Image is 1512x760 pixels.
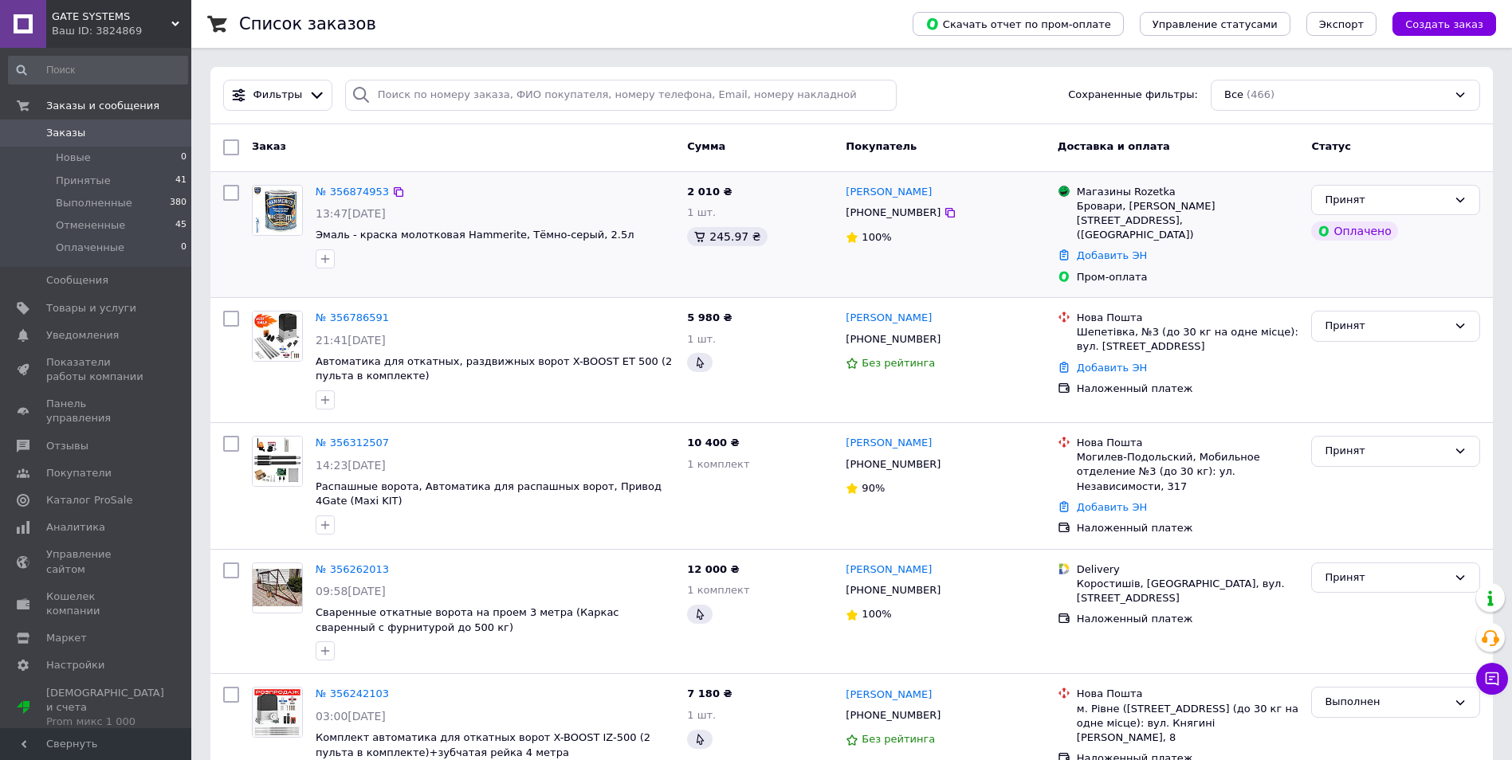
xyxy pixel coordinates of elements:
img: Фото товару [253,688,302,737]
a: Комплект автоматика для откатных ворот X-BOOST IZ-500 (2 пульта в комплекте)+зубчатая рейка 4 метра [316,731,650,758]
a: Сваренные откатные ворота на проем 3 метра (Каркас сваренный с фурнитурой до 500 кг) [316,606,619,633]
button: Управление статусами [1140,12,1290,36]
div: Нова Пошта [1077,436,1299,450]
input: Поиск [8,56,188,84]
div: Принят [1325,443,1447,460]
div: Принят [1325,192,1447,209]
span: 1 шт. [687,206,716,218]
span: 13:47[DATE] [316,207,386,220]
a: № 356786591 [316,311,389,323]
div: м. Рівне ([STREET_ADDRESS] (до 30 кг на одне місце): вул. Княгині [PERSON_NAME], 8 [1077,702,1299,746]
span: Скачать отчет по пром-оплате [925,17,1111,31]
span: Товары и услуги [46,301,136,315]
span: Заказы и сообщения [46,99,159,113]
span: 1 комплект [687,458,749,470]
img: Фото товару [253,311,302,361]
span: 45 [175,218,187,233]
a: Создать заказ [1377,18,1496,29]
a: Добавить ЭН [1077,501,1147,513]
span: 1 комплект [687,584,749,596]
a: [PERSON_NAME] [846,185,932,200]
span: 5 980 ₴ [687,311,732,323]
div: 245.97 ₴ [687,227,767,246]
a: Фото товару [252,436,303,487]
a: Добавить ЭН [1077,362,1147,374]
span: 09:58[DATE] [316,585,386,597]
span: 21:41[DATE] [316,334,386,347]
a: Автоматика для откатных, раздвижных ворот X-BOOST ET 500 (2 пульта в комплекте) [316,355,672,382]
span: 380 [170,196,187,210]
input: Поиск по номеру заказа, ФИО покупателя, номеру телефона, Email, номеру накладной [345,80,897,111]
span: Покупатель [846,140,917,152]
span: Все [1224,88,1243,103]
a: Фото товару [252,562,303,613]
span: 1 шт. [687,333,716,345]
span: Панель управления [46,397,147,425]
span: Показатели работы компании [46,355,147,384]
span: Аналитика [46,520,105,535]
span: Выполненные [56,196,132,210]
div: Принят [1325,570,1447,586]
span: Заказы [46,126,85,140]
div: [PHONE_NUMBER] [842,329,944,350]
div: Шепетівка, №3 (до 30 кг на одне місце): вул. [STREET_ADDRESS] [1077,325,1299,354]
span: Сообщения [46,273,108,288]
span: 41 [175,174,187,188]
span: Оплаченные [56,241,124,255]
div: Оплачено [1311,221,1397,241]
button: Скачать отчет по пром-оплате [913,12,1124,36]
img: Фото товару [253,437,302,486]
div: [PHONE_NUMBER] [842,580,944,601]
span: 100% [862,231,891,243]
a: Фото товару [252,185,303,236]
div: [PHONE_NUMBER] [842,202,944,223]
a: [PERSON_NAME] [846,311,932,326]
button: Чат с покупателем [1476,663,1508,695]
a: Распашные ворота, Автоматика для распашных ворот, Привод 4Gate (Maxi KIT) [316,480,662,507]
a: Эмаль - краска молотковая Hammerite, Тёмно-серый, 2.5л [316,229,634,241]
span: Сохраненные фильтры: [1068,88,1198,103]
span: 100% [862,608,891,620]
span: 2 010 ₴ [687,186,732,198]
span: 7 180 ₴ [687,688,732,699]
a: Фото товару [252,687,303,738]
h1: Список заказов [239,14,376,33]
span: Принятые [56,174,111,188]
img: Фото товару [253,186,302,235]
div: Нова Пошта [1077,687,1299,701]
span: 10 400 ₴ [687,437,739,449]
img: Фото товару [253,569,302,606]
span: 12 000 ₴ [687,563,739,575]
span: Отзывы [46,439,88,453]
span: Доставка и оплата [1058,140,1170,152]
span: Экспорт [1319,18,1364,30]
a: Фото товару [252,311,303,362]
div: Нова Пошта [1077,311,1299,325]
span: Новые [56,151,91,165]
div: Наложенный платеж [1077,521,1299,535]
div: Могилев-Подольский, Мобильное отделение №3 (до 30 кг): ул. Независимости, 317 [1077,450,1299,494]
a: № 356312507 [316,437,389,449]
div: Коростишів, [GEOGRAPHIC_DATA], вул. [STREET_ADDRESS] [1077,577,1299,605]
a: [PERSON_NAME] [846,562,932,578]
span: GATE SYSTEMS [52,10,171,24]
div: Наложенный платеж [1077,382,1299,396]
span: Без рейтинга [862,357,935,369]
div: Наложенный платеж [1077,612,1299,626]
div: Delivery [1077,562,1299,577]
span: Заказ [252,140,286,152]
span: Статус [1311,140,1351,152]
span: Маркет [46,631,87,645]
a: № 356874953 [316,186,389,198]
a: № 356242103 [316,688,389,699]
span: Управление сайтом [46,547,147,576]
span: Уведомления [46,328,119,343]
span: [DEMOGRAPHIC_DATA] и счета [46,686,164,730]
span: Настройки [46,658,104,672]
div: [PHONE_NUMBER] [842,454,944,475]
